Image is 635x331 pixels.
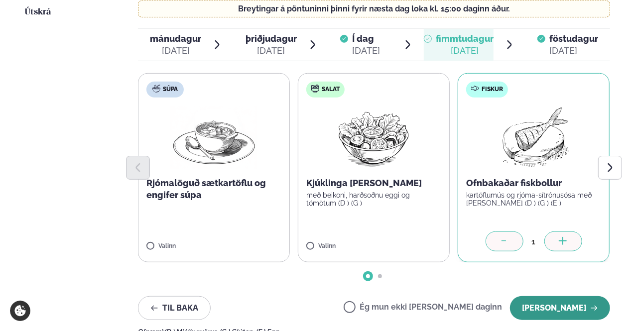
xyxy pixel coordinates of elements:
[150,33,201,44] span: mánudagur
[10,301,30,321] a: Cookie settings
[598,156,622,180] button: Next slide
[126,156,150,180] button: Previous slide
[549,33,598,44] span: föstudagur
[138,296,211,320] button: Til baka
[436,45,494,57] div: [DATE]
[146,177,281,201] p: Rjómalöguð sætkartöflu og engifer súpa
[311,85,319,93] img: salad.svg
[352,45,380,57] div: [DATE]
[152,85,160,93] img: soup.svg
[482,86,503,94] span: Fiskur
[306,191,441,207] p: með beikoni, harðsoðnu eggi og tómötum (D ) (G )
[25,8,51,16] span: Útskrá
[510,296,610,320] button: [PERSON_NAME]
[523,236,544,247] div: 1
[163,86,178,94] span: Súpa
[436,33,494,44] span: fimmtudagur
[466,191,601,207] p: kartöflumús og rjóma-sítrónusósa með [PERSON_NAME] (D ) (G ) (E )
[466,177,601,189] p: Ofnbakaðar fiskbollur
[490,106,578,169] img: Fish.png
[471,85,479,93] img: fish.svg
[25,6,51,18] a: Útskrá
[148,5,600,13] p: Breytingar á pöntuninni þinni fyrir næsta dag loka kl. 15:00 daginn áður.
[306,177,441,189] p: Kjúklinga [PERSON_NAME]
[150,45,201,57] div: [DATE]
[330,106,418,169] img: Salad.png
[378,274,382,278] span: Go to slide 2
[366,274,370,278] span: Go to slide 1
[549,45,598,57] div: [DATE]
[170,106,258,169] img: Soup.png
[246,33,297,44] span: þriðjudagur
[352,33,380,45] span: Í dag
[246,45,297,57] div: [DATE]
[322,86,340,94] span: Salat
